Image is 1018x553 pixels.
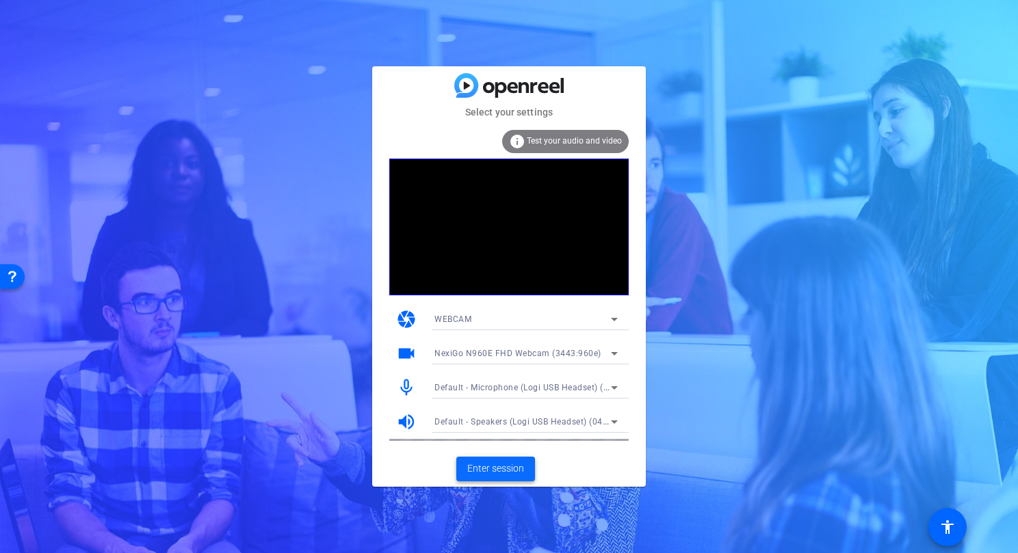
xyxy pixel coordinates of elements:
[396,412,417,432] mat-icon: volume_up
[939,519,956,535] mat-icon: accessibility
[456,457,535,481] button: Enter session
[454,73,564,97] img: blue-gradient.svg
[396,309,417,329] mat-icon: camera
[434,349,601,358] span: NexiGo N960E FHD Webcam (3443:960e)
[434,314,471,324] span: WEBCAM
[396,343,417,364] mat-icon: videocam
[396,377,417,398] mat-icon: mic_none
[372,105,646,120] mat-card-subtitle: Select your settings
[434,416,639,427] span: Default - Speakers (Logi USB Headset) (046d:0a65)
[467,461,524,476] span: Enter session
[509,133,525,150] mat-icon: info
[434,381,650,392] span: Default - Microphone (Logi USB Headset) (046d:0a65)
[527,136,622,146] span: Test your audio and video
